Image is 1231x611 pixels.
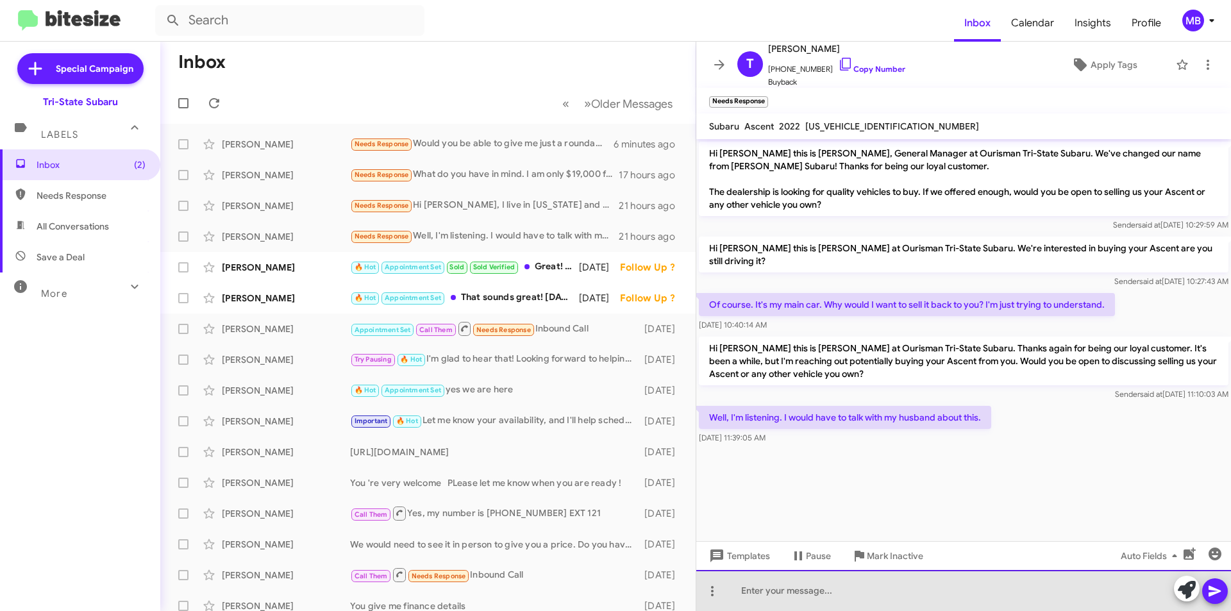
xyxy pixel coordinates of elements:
[805,121,979,132] span: [US_VEHICLE_IDENTIFICATION_NUMBER]
[355,572,388,580] span: Call Them
[699,406,991,429] p: Well, I'm listening. I would have to talk with my husband about this.
[1110,544,1193,567] button: Auto Fields
[1138,220,1160,230] span: said at
[699,142,1228,216] p: Hi [PERSON_NAME] this is [PERSON_NAME], General Manager at Ourisman Tri-State Subaru. We've chang...
[412,572,466,580] span: Needs Response
[350,260,579,274] div: Great! Just let us know when she's ready to visit. We’re excited to assist her with the Solterra.
[1113,220,1228,230] span: Sender [DATE] 10:29:59 AM
[1038,53,1169,76] button: Apply Tags
[638,353,685,366] div: [DATE]
[222,138,350,151] div: [PERSON_NAME]
[1182,10,1204,31] div: MB
[1140,389,1162,399] span: said at
[954,4,1001,42] span: Inbox
[350,167,619,182] div: What do you have in mind. I am only $19,000 from not having a car note. What is in it for me?
[350,567,638,583] div: Inbound Call
[43,96,118,108] div: Tri-State Subaru
[355,263,376,271] span: 🔥 Hot
[355,232,409,240] span: Needs Response
[1114,276,1228,286] span: Sender [DATE] 10:27:43 AM
[355,140,409,148] span: Needs Response
[350,352,638,367] div: I'm glad to hear that! Looking forward to helping you with your Subaru. Let's make sure everythin...
[355,386,376,394] span: 🔥 Hot
[620,292,685,305] div: Follow Up ?
[1121,4,1171,42] a: Profile
[41,129,78,140] span: Labels
[396,417,418,425] span: 🔥 Hot
[476,326,531,334] span: Needs Response
[584,96,591,112] span: »
[1064,4,1121,42] a: Insights
[350,198,619,213] div: Hi [PERSON_NAME], I live in [US_STATE] and had the car delivered here, so can't really come in 🙂.
[1171,10,1217,31] button: MB
[355,510,388,519] span: Call Them
[178,52,226,72] h1: Inbox
[355,294,376,302] span: 🔥 Hot
[699,237,1228,272] p: Hi [PERSON_NAME] this is [PERSON_NAME] at Ourisman Tri-State Subaru. We're interested in buying y...
[17,53,144,84] a: Special Campaign
[385,263,441,271] span: Appointment Set
[37,220,109,233] span: All Conversations
[576,90,680,117] button: Next
[638,507,685,520] div: [DATE]
[222,261,350,274] div: [PERSON_NAME]
[222,230,350,243] div: [PERSON_NAME]
[350,383,638,398] div: yes we are here
[614,138,685,151] div: 6 minutes ago
[473,263,515,271] span: Sold Verified
[841,544,934,567] button: Mark Inactive
[555,90,680,117] nav: Page navigation example
[709,121,739,132] span: Subaru
[355,326,411,334] span: Appointment Set
[56,62,133,75] span: Special Campaign
[355,417,388,425] span: Important
[37,158,146,171] span: Inbox
[222,353,350,366] div: [PERSON_NAME]
[222,292,350,305] div: [PERSON_NAME]
[155,5,424,36] input: Search
[638,446,685,458] div: [DATE]
[591,97,673,111] span: Older Messages
[638,384,685,397] div: [DATE]
[222,415,350,428] div: [PERSON_NAME]
[222,322,350,335] div: [PERSON_NAME]
[222,199,350,212] div: [PERSON_NAME]
[350,137,614,151] div: Would you be able to give me just a roundabout estimate on a trade in?
[579,261,620,274] div: [DATE]
[385,386,441,394] span: Appointment Set
[768,76,905,88] span: Buyback
[355,201,409,210] span: Needs Response
[222,507,350,520] div: [PERSON_NAME]
[449,263,464,271] span: Sold
[768,56,905,76] span: [PHONE_NUMBER]
[222,446,350,458] div: [PERSON_NAME]
[562,96,569,112] span: «
[1115,389,1228,399] span: Sender [DATE] 11:10:03 AM
[806,544,831,567] span: Pause
[350,290,579,305] div: That sounds great! [DATE] afternoon works well. Would you like to schedule a specific time to visit?
[350,446,638,458] div: [URL][DOMAIN_NAME]
[707,544,770,567] span: Templates
[419,326,453,334] span: Call Them
[638,415,685,428] div: [DATE]
[579,292,620,305] div: [DATE]
[619,230,685,243] div: 21 hours ago
[638,476,685,489] div: [DATE]
[555,90,577,117] button: Previous
[867,544,923,567] span: Mark Inactive
[696,544,780,567] button: Templates
[638,322,685,335] div: [DATE]
[222,476,350,489] div: [PERSON_NAME]
[222,569,350,582] div: [PERSON_NAME]
[222,538,350,551] div: [PERSON_NAME]
[41,288,67,299] span: More
[638,538,685,551] div: [DATE]
[1001,4,1064,42] a: Calendar
[350,414,638,428] div: Let me know your availability, and I'll help schedule an appointment for you to come in!
[350,505,638,521] div: Yes, my number is [PHONE_NUMBER] EXT 121
[619,169,685,181] div: 17 hours ago
[638,569,685,582] div: [DATE]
